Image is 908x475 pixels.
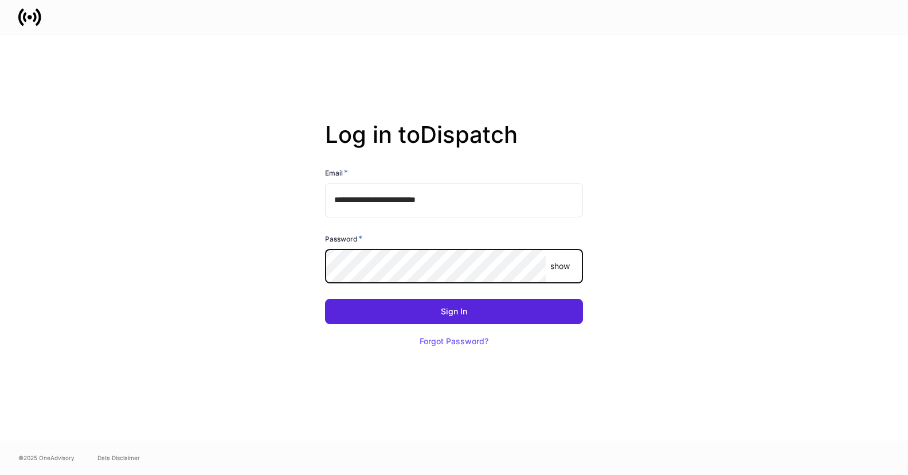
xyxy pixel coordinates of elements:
[325,121,583,167] h2: Log in to Dispatch
[550,260,570,272] p: show
[405,329,503,354] button: Forgot Password?
[325,299,583,324] button: Sign In
[441,307,467,316] div: Sign In
[420,337,488,345] div: Forgot Password?
[18,453,75,462] span: © 2025 OneAdvisory
[97,453,140,462] a: Data Disclaimer
[325,167,348,178] h6: Email
[325,233,362,244] h6: Password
